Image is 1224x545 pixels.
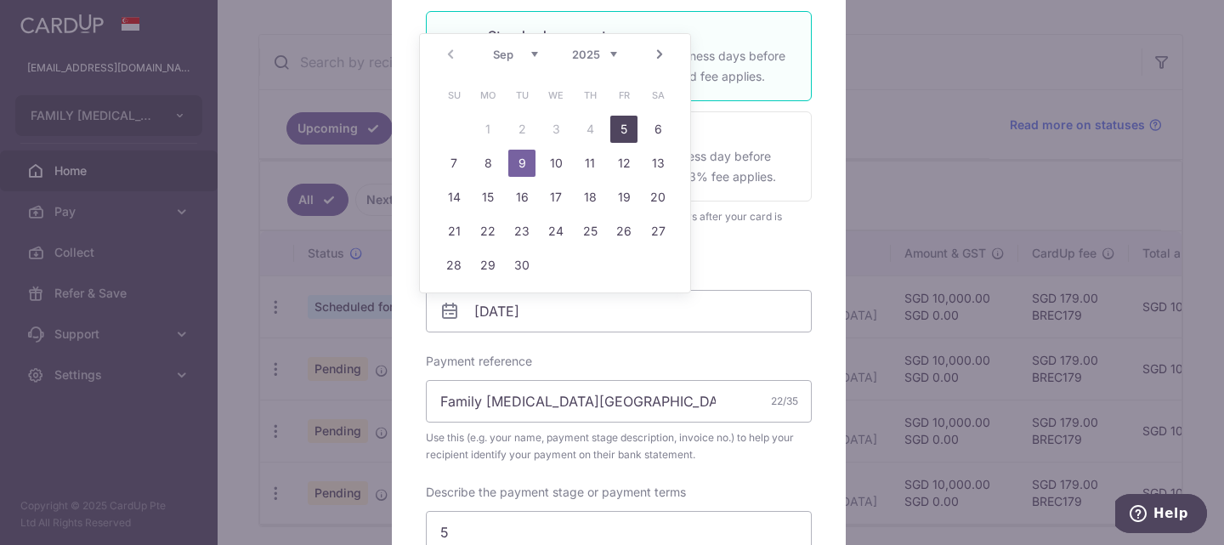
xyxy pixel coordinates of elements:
[644,116,671,143] a: 6
[576,82,603,109] span: Thursday
[488,26,790,46] p: Standard payment
[426,429,812,463] span: Use this (e.g. your name, payment stage description, invoice no.) to help your recipient identify...
[610,82,637,109] span: Friday
[508,150,535,177] a: 9
[649,44,670,65] a: Next
[426,484,686,501] label: Describe the payment stage or payment terms
[440,150,467,177] a: 7
[610,150,637,177] a: 12
[426,290,812,332] input: DD / MM / YYYY
[542,218,569,245] a: 24
[644,218,671,245] a: 27
[576,218,603,245] a: 25
[508,184,535,211] a: 16
[576,184,603,211] a: 18
[38,12,73,27] span: Help
[610,218,637,245] a: 26
[1115,494,1207,536] iframe: Opens a widget where you can find more information
[474,184,501,211] a: 15
[610,184,637,211] a: 19
[440,218,467,245] a: 21
[440,82,467,109] span: Sunday
[508,218,535,245] a: 23
[542,184,569,211] a: 17
[610,116,637,143] a: 5
[474,252,501,279] a: 29
[508,82,535,109] span: Tuesday
[644,150,671,177] a: 13
[426,353,532,370] label: Payment reference
[576,150,603,177] a: 11
[474,82,501,109] span: Monday
[508,252,535,279] a: 30
[542,150,569,177] a: 10
[440,184,467,211] a: 14
[644,82,671,109] span: Saturday
[474,150,501,177] a: 8
[644,184,671,211] a: 20
[440,252,467,279] a: 28
[542,82,569,109] span: Wednesday
[474,218,501,245] a: 22
[771,393,798,410] div: 22/35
